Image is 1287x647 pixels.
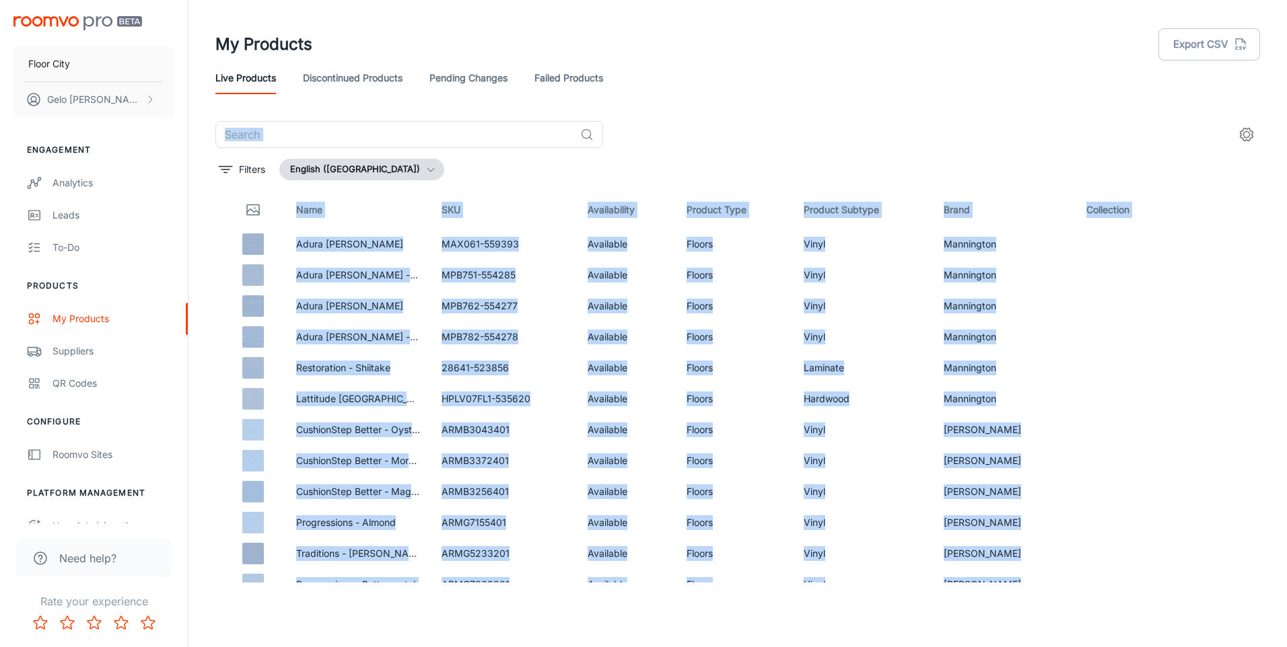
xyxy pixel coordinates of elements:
button: Export CSV [1158,28,1260,61]
td: Available [577,383,676,414]
td: Vinyl [793,321,933,352]
div: My Products [53,311,174,326]
td: ARMB3372401 [431,445,576,476]
td: Mannington [933,352,1076,383]
a: Adura [PERSON_NAME] [296,300,403,311]
a: Adura [PERSON_NAME] [296,238,403,250]
th: SKU [431,191,576,229]
a: Adura [PERSON_NAME] - Gilded Gold [296,269,464,280]
td: Floors [676,260,794,291]
p: Floor City [28,56,70,71]
button: Gelo [PERSON_NAME] [13,82,174,117]
button: filter [215,159,269,180]
td: 28641-523856 [431,352,576,383]
td: MAX061-559393 [431,229,576,260]
button: Rate 2 star [54,609,81,636]
td: Available [577,445,676,476]
a: CushionStep Better - Magnetic Field [296,486,456,497]
td: Floors [676,569,794,600]
a: Restoration - Shiitake [296,362,390,373]
td: Available [577,321,676,352]
a: Pending Changes [429,62,508,94]
td: Floors [676,445,794,476]
button: English ([GEOGRAPHIC_DATA]) [279,159,444,180]
td: [PERSON_NAME] [933,507,1076,538]
td: Mannington [933,260,1076,291]
td: MPB751-554285 [431,260,576,291]
p: Rate your experience [11,593,177,609]
a: CushionStep Better - Morning Fog [296,455,446,466]
td: [PERSON_NAME] [933,414,1076,445]
a: Progressions - Butterscotch [296,578,419,590]
a: Adura [PERSON_NAME] - Forest [296,331,440,342]
th: Product Subtype [793,191,933,229]
a: Failed Products [534,62,603,94]
img: Roomvo PRO Beta [13,16,142,30]
td: Available [577,569,676,600]
div: Roomvo Sites [53,447,174,462]
td: ARMG7155401 [431,507,576,538]
td: MPB782-554278 [431,321,576,352]
td: Vinyl [793,414,933,445]
td: Floors [676,352,794,383]
td: [PERSON_NAME] [933,445,1076,476]
td: Mannington [933,229,1076,260]
input: Search [215,121,575,148]
td: Vinyl [793,538,933,569]
a: Lattitude [GEOGRAPHIC_DATA] - Flaxen [296,393,473,404]
td: Vinyl [793,476,933,507]
a: Live Products [215,62,276,94]
td: Floors [676,321,794,352]
td: Hardwood [793,383,933,414]
td: [PERSON_NAME] [933,538,1076,569]
svg: Thumbnail [245,202,261,218]
td: ARMG7202201 [431,569,576,600]
td: Available [577,414,676,445]
td: Floors [676,383,794,414]
td: ARMB3256401 [431,476,576,507]
td: Available [577,260,676,291]
td: [PERSON_NAME] [933,476,1076,507]
td: ARMG5233201 [431,538,576,569]
td: Available [577,352,676,383]
div: QR Codes [53,376,174,391]
td: Floors [676,476,794,507]
div: Suppliers [53,344,174,358]
td: ARMB3043401 [431,414,576,445]
td: Vinyl [793,291,933,321]
th: Availability [577,191,676,229]
td: Available [577,229,676,260]
td: Floors [676,414,794,445]
button: Floor City [13,46,174,81]
div: Leads [53,208,174,223]
span: Need help? [59,550,116,566]
td: Mannington [933,383,1076,414]
td: Floors [676,229,794,260]
td: Floors [676,507,794,538]
a: Progressions - Almond [296,517,396,528]
td: Floors [676,538,794,569]
a: CushionStep Better - Oyster [296,424,421,435]
button: Rate 3 star [81,609,108,636]
p: Filters [239,162,265,177]
td: Vinyl [793,260,933,291]
h1: My Products [215,32,312,56]
button: Rate 5 star [135,609,162,636]
th: Name [285,191,431,229]
a: Discontinued Products [303,62,403,94]
td: Available [577,291,676,321]
td: Vinyl [793,445,933,476]
td: Vinyl [793,569,933,600]
td: MPB762-554277 [431,291,576,321]
button: settings [1233,121,1260,148]
div: Analytics [53,176,174,190]
th: Brand [933,191,1076,229]
button: Rate 4 star [108,609,135,636]
td: Mannington [933,291,1076,321]
a: Traditions - [PERSON_NAME] [296,547,426,559]
td: Floors [676,291,794,321]
button: Rate 1 star [27,609,54,636]
td: [PERSON_NAME] [933,569,1076,600]
td: Laminate [793,352,933,383]
td: Available [577,507,676,538]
